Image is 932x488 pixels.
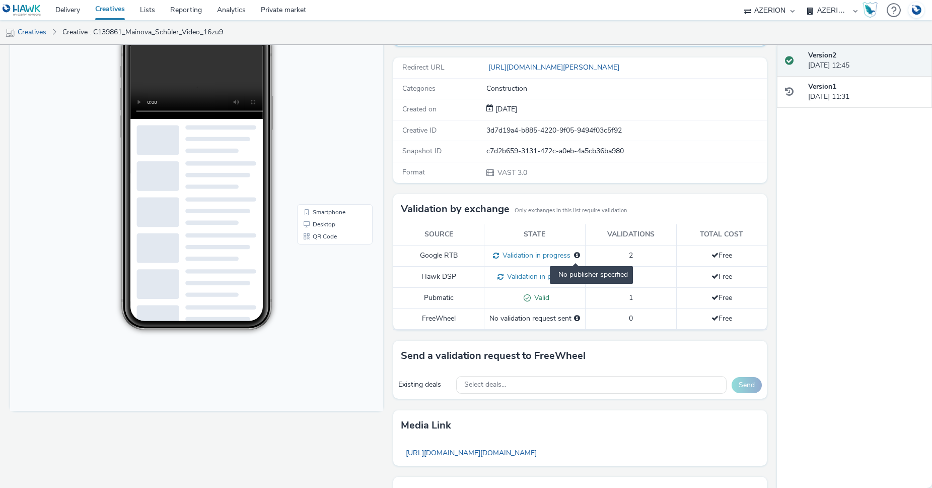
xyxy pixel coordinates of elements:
[808,50,836,60] strong: Version 2
[393,266,484,287] td: Hawk DSP
[493,104,517,114] span: [DATE]
[401,202,510,217] h3: Validation by exchange
[515,207,627,215] small: Only exchanges in this list require validation
[289,233,361,245] li: QR Code
[711,251,732,260] span: Free
[398,380,451,390] div: Existing deals
[289,221,361,233] li: Desktop
[486,146,765,156] div: c7d2b659-3131-472c-a0eb-4a5cb36ba980
[496,168,527,177] span: VAST 3.0
[5,28,15,38] img: mobile
[401,348,586,363] h3: Send a validation request to FreeWheel
[464,381,506,389] span: Select deals...
[486,126,765,136] div: 3d7d19a4-b885-4220-9f05-9494f03c5f92
[486,63,623,72] a: [URL][DOMAIN_NAME][PERSON_NAME]
[531,293,549,302] span: Valid
[489,314,580,324] div: No validation request sent
[808,82,924,102] div: [DATE] 11:31
[909,2,924,19] img: Account DE
[402,167,425,177] span: Format
[732,377,762,393] button: Send
[493,104,517,114] div: Creation 30 July 2025, 11:31
[402,104,437,114] span: Created on
[303,224,325,230] span: Desktop
[677,224,767,245] th: Total cost
[57,20,228,44] a: Creative : C139861_Mainova_Schüler_Video_16zu9
[486,84,765,94] div: Construction
[711,314,732,323] span: Free
[289,209,361,221] li: Smartphone
[401,418,451,433] h3: Media link
[303,236,327,242] span: QR Code
[393,224,484,245] th: Source
[499,251,570,260] span: Validation in progress
[393,245,484,266] td: Google RTB
[401,443,542,463] a: [URL][DOMAIN_NAME][DOMAIN_NAME]
[629,251,633,260] span: 2
[504,272,575,281] span: Validation in progress
[585,224,676,245] th: Validations
[131,39,142,44] span: 10:10
[555,270,628,279] span: No publisher specified
[808,50,924,71] div: [DATE] 12:45
[484,224,585,245] th: State
[629,314,633,323] span: 0
[402,126,437,135] span: Creative ID
[402,146,442,156] span: Snapshot ID
[629,293,633,302] span: 1
[402,84,436,93] span: Categories
[393,287,484,309] td: Pubmatic
[711,293,732,302] span: Free
[711,272,732,281] span: Free
[863,2,882,18] a: Hawk Academy
[303,212,335,218] span: Smartphone
[402,63,445,72] span: Redirect URL
[574,314,580,324] div: Please select a deal below and click on Send to send a validation request to FreeWheel.
[393,309,484,329] td: FreeWheel
[3,4,41,17] img: undefined Logo
[808,82,836,91] strong: Version 1
[863,2,878,18] img: Hawk Academy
